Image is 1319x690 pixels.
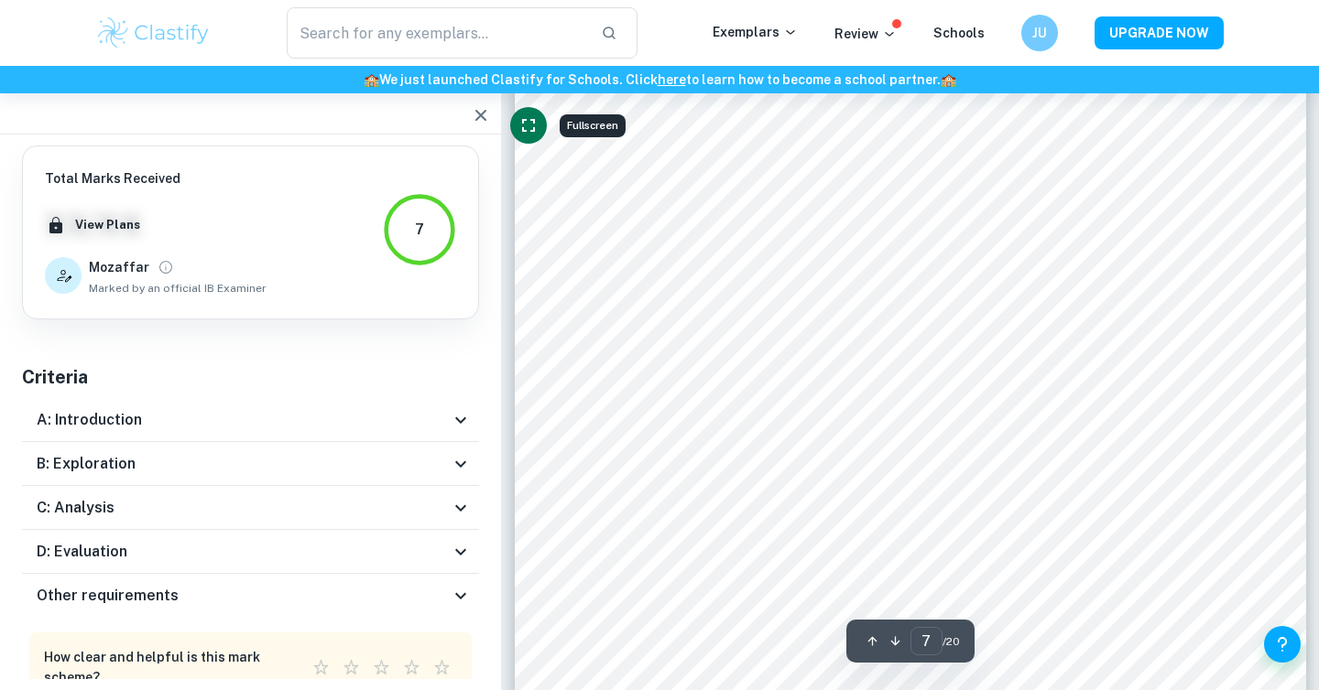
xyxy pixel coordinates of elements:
h6: Mozaffar [89,257,149,277]
span: Marked by an official IB Examiner [89,280,267,296]
button: JU [1021,15,1058,51]
button: Fullscreen [510,107,547,144]
div: D: Evaluation [22,530,479,574]
a: Schools [933,26,985,40]
div: Other requirements [22,574,479,618]
a: here [658,72,686,87]
img: Clastify logo [95,15,212,51]
span: 🏫 [941,72,956,87]
h6: A: Introduction [37,409,142,431]
button: Help and Feedback [1264,626,1301,663]
button: UPGRADE NOW [1095,16,1224,49]
p: Exemplars [713,22,798,42]
h6: Total Marks Received [45,168,267,189]
h6: How clear and helpful is this mark scheme? [44,647,284,687]
div: Fullscreen [560,114,626,137]
h6: B: Exploration [37,453,136,475]
button: View full profile [153,254,179,280]
div: 7 [415,219,424,241]
h6: JU [1030,23,1051,43]
div: A: Introduction [22,398,479,442]
h6: D: Evaluation [37,541,127,563]
p: Review [834,24,897,44]
input: Search for any exemplars... [287,7,586,59]
h6: We just launched Clastify for Schools. Click to learn how to become a school partner. [4,70,1315,90]
span: / 20 [943,633,960,650]
span: 🏫 [364,72,379,87]
h5: Criteria [22,363,479,391]
div: C: Analysis [22,486,479,530]
button: View Plans [71,211,145,239]
h6: Other requirements [37,585,179,607]
div: B: Exploration [22,442,479,486]
h6: C: Analysis [37,497,114,519]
